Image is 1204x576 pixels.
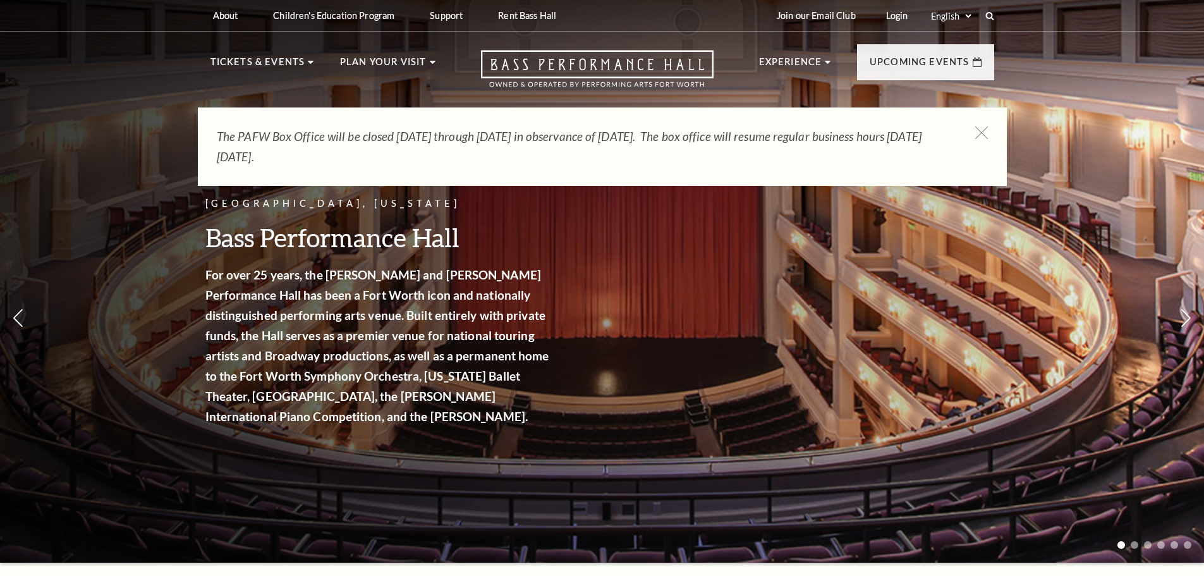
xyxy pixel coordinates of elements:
[205,221,553,254] h3: Bass Performance Hall
[273,10,394,21] p: Children's Education Program
[870,54,970,77] p: Upcoming Events
[340,54,427,77] p: Plan Your Visit
[430,10,463,21] p: Support
[210,54,305,77] p: Tickets & Events
[213,10,238,21] p: About
[759,54,822,77] p: Experience
[928,10,973,22] select: Select:
[205,267,549,424] strong: For over 25 years, the [PERSON_NAME] and [PERSON_NAME] Performance Hall has been a Fort Worth ico...
[498,10,556,21] p: Rent Bass Hall
[205,196,553,212] p: [GEOGRAPHIC_DATA], [US_STATE]
[217,129,921,164] em: The PAFW Box Office will be closed [DATE] through [DATE] in observance of [DATE]. The box office ...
